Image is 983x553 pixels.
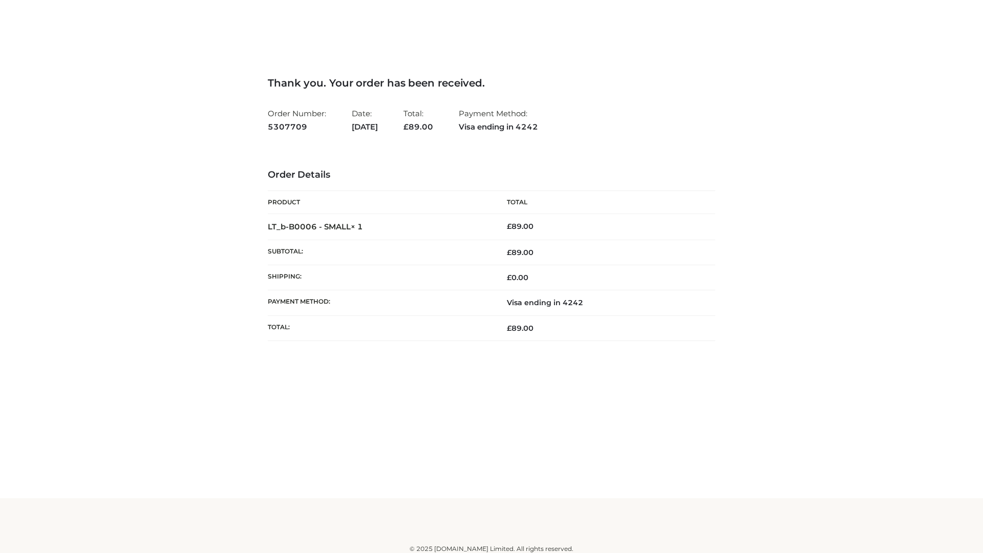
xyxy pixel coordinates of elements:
span: £ [403,122,409,132]
h3: Thank you. Your order has been received. [268,77,715,89]
bdi: 89.00 [507,222,533,231]
span: £ [507,248,511,257]
strong: Visa ending in 4242 [459,120,538,134]
span: 89.00 [403,122,433,132]
strong: 5307709 [268,120,326,134]
th: Total [491,191,715,214]
span: 89.00 [507,324,533,333]
li: Date: [352,104,378,136]
td: Visa ending in 4242 [491,290,715,315]
span: £ [507,324,511,333]
th: Subtotal: [268,240,491,265]
h3: Order Details [268,169,715,181]
span: £ [507,273,511,282]
th: Product [268,191,491,214]
bdi: 0.00 [507,273,528,282]
strong: × 1 [351,222,363,231]
th: Shipping: [268,265,491,290]
li: Total: [403,104,433,136]
th: Payment method: [268,290,491,315]
span: £ [507,222,511,231]
strong: LT_b-B0006 - SMALL [268,222,363,231]
th: Total: [268,315,491,341]
li: Payment Method: [459,104,538,136]
strong: [DATE] [352,120,378,134]
li: Order Number: [268,104,326,136]
span: 89.00 [507,248,533,257]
